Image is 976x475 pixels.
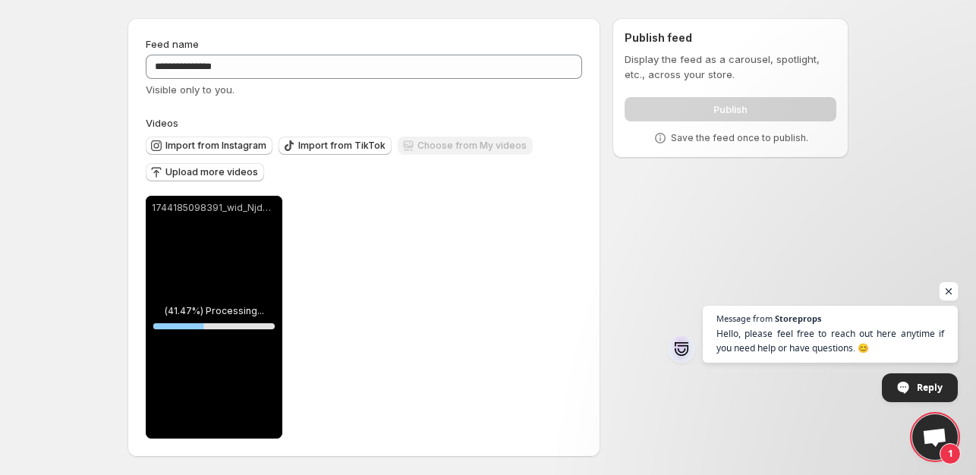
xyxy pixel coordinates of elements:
button: Upload more videos [146,163,264,181]
span: Visible only to you. [146,83,235,96]
span: Import from TikTok [298,140,386,152]
p: Display the feed as a carousel, spotlight, etc., across your store. [625,52,836,82]
span: Videos [146,117,178,129]
h2: Publish feed [625,30,836,46]
span: Message from [716,314,773,322]
span: 1 [940,443,961,464]
button: Import from TikTok [279,137,392,155]
a: Open chat [912,414,958,460]
span: Storeprops [775,314,821,322]
span: Feed name [146,38,199,50]
div: 1744185098391_wid_NjdmNjI3MGE0MDlmY2EwMDU4Njk3NDk4_h264cmobile(41.47%) Processing...41.4737619271... [146,196,282,439]
span: Hello, please feel free to reach out here anytime if you need help or have questions. 😊 [716,326,944,355]
p: 1744185098391_wid_NjdmNjI3MGE0MDlmY2EwMDU4Njk3NDk4_h264cmobile [152,202,276,214]
button: Import from Instagram [146,137,272,155]
span: Upload more videos [165,166,258,178]
span: Import from Instagram [165,140,266,152]
span: Reply [917,374,943,401]
p: Save the feed once to publish. [671,132,808,144]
